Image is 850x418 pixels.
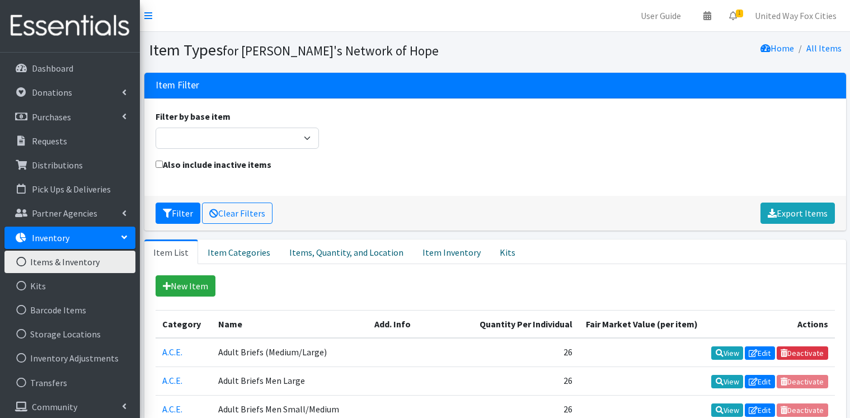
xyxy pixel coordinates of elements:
a: Item Categories [198,239,280,264]
th: Name [212,310,368,338]
a: User Guide [632,4,690,27]
button: Filter [156,203,200,224]
h1: Item Types [149,40,491,60]
p: Requests [32,135,67,147]
td: Adult Briefs (Medium/Large) [212,338,368,367]
a: All Items [806,43,842,54]
a: Export Items [760,203,835,224]
a: Home [760,43,794,54]
a: Inventory Adjustments [4,347,135,369]
a: Purchases [4,106,135,128]
p: Donations [32,87,72,98]
a: Donations [4,81,135,104]
a: Requests [4,130,135,152]
a: Edit [745,346,775,360]
a: United Way Fox Cities [746,4,846,27]
a: Kits [4,275,135,297]
label: Filter by base item [156,110,231,123]
a: Edit [745,403,775,417]
p: Partner Agencies [32,208,97,219]
p: Inventory [32,232,69,243]
a: View [711,346,743,360]
span: 1 [736,10,743,17]
a: Item List [144,239,198,264]
a: Clear Filters [202,203,273,224]
p: Dashboard [32,63,73,74]
th: Fair Market Value (per item) [579,310,705,338]
label: Also include inactive items [156,158,271,171]
a: Transfers [4,372,135,394]
a: Inventory [4,227,135,249]
a: Items, Quantity, and Location [280,239,413,264]
a: Distributions [4,154,135,176]
a: Pick Ups & Deliveries [4,178,135,200]
a: A.C.E. [162,403,182,415]
a: New Item [156,275,215,297]
h3: Item Filter [156,79,199,91]
input: Also include inactive items [156,161,163,168]
a: 1 [720,4,746,27]
a: Storage Locations [4,323,135,345]
a: Kits [490,239,525,264]
a: Deactivate [777,346,828,360]
small: for [PERSON_NAME]'s Network of Hope [223,43,439,59]
a: View [711,375,743,388]
a: Community [4,396,135,418]
p: Pick Ups & Deliveries [32,184,111,195]
td: Adult Briefs Men Large [212,367,368,395]
td: 26 [472,367,579,395]
th: Actions [705,310,835,338]
img: HumanEssentials [4,7,135,45]
td: 26 [472,338,579,367]
a: Dashboard [4,57,135,79]
a: A.C.E. [162,346,182,358]
a: Barcode Items [4,299,135,321]
p: Community [32,401,77,412]
a: Edit [745,375,775,388]
a: Partner Agencies [4,202,135,224]
a: A.C.E. [162,375,182,386]
p: Purchases [32,111,71,123]
a: Item Inventory [413,239,490,264]
a: View [711,403,743,417]
p: Distributions [32,159,83,171]
th: Quantity Per Individual [472,310,579,338]
th: Category [156,310,212,338]
th: Add. Info [368,310,472,338]
a: Items & Inventory [4,251,135,273]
